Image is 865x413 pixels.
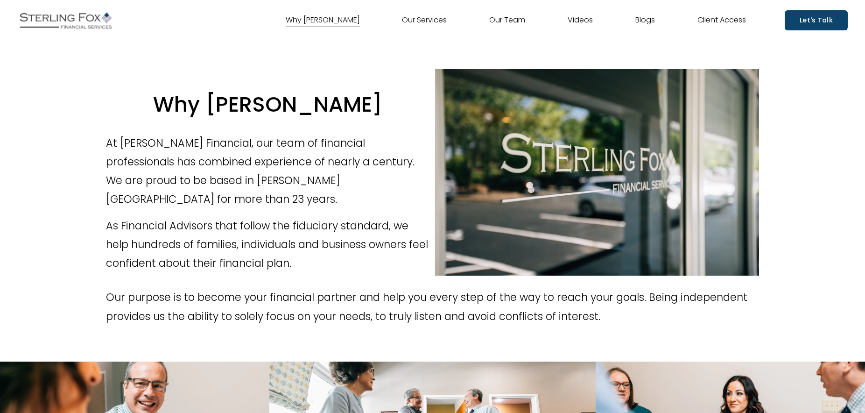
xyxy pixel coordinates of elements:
[402,13,447,28] a: Our Services
[489,13,525,28] a: Our Team
[17,9,114,32] img: Sterling Fox Financial Services
[286,13,360,28] a: Why [PERSON_NAME]
[106,288,760,326] p: Our purpose is to become your financial partner and help you every step of the way to reach your ...
[785,10,848,30] a: Let's Talk
[568,13,593,28] a: Videos
[106,134,430,209] p: At [PERSON_NAME] Financial, our team of financial professionals has combined experience of nearly...
[106,216,430,273] p: As Financial Advisors that follow the fiduciary standard, we help hundreds of families, individua...
[635,13,655,28] a: Blogs
[106,91,430,118] h2: Why [PERSON_NAME]
[697,13,746,28] a: Client Access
